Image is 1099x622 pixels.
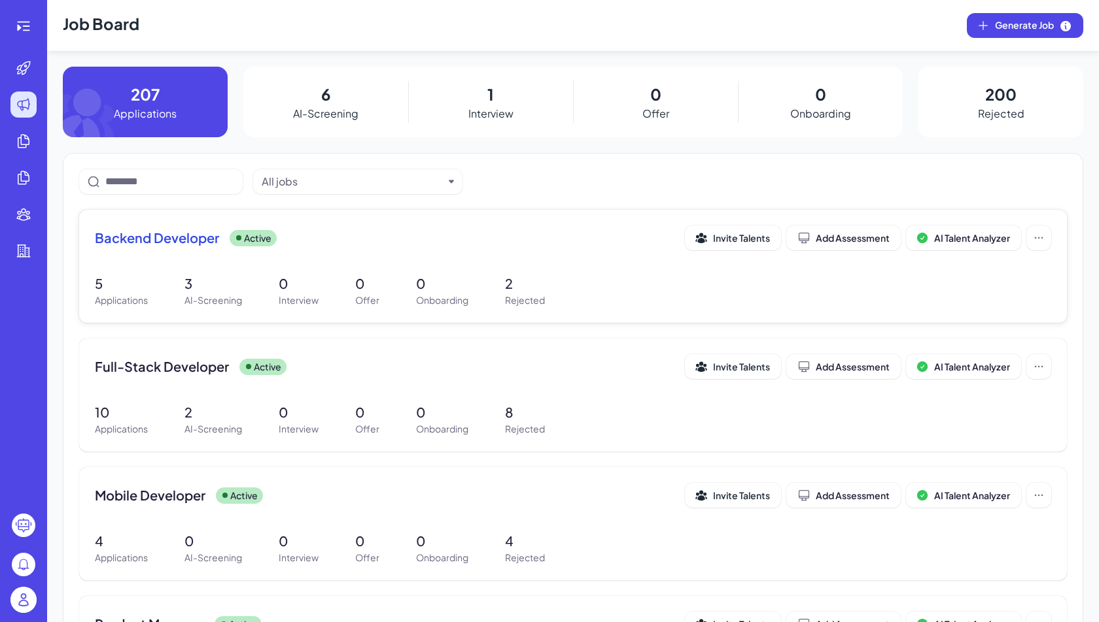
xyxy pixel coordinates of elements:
button: All jobs [262,174,444,189]
p: Offer [355,422,379,436]
span: AI Talent Analyzer [934,489,1010,501]
img: user_logo.png [10,587,37,613]
p: 5 [95,274,148,293]
p: Rejected [505,422,545,436]
p: AI-Screening [293,106,358,122]
p: 0 [355,274,379,293]
p: 3 [184,274,242,293]
p: Onboarding [790,106,851,122]
p: Applications [95,551,148,565]
p: 4 [505,531,545,551]
span: Generate Job [995,18,1072,33]
span: AI Talent Analyzer [934,232,1010,244]
p: 0 [355,531,379,551]
p: 2 [184,402,242,422]
p: 207 [131,82,160,106]
p: 8 [505,402,545,422]
p: 0 [355,402,379,422]
p: Active [244,231,271,245]
p: 0 [815,82,826,106]
button: Invite Talents [685,483,781,508]
button: AI Talent Analyzer [906,483,1021,508]
div: Add Assessment [797,489,890,502]
div: All jobs [262,174,298,189]
p: 0 [416,531,468,551]
button: Add Assessment [786,225,901,250]
span: Invite Talents [713,232,770,244]
p: Applications [95,293,148,307]
span: Invite Talents [713,361,770,372]
p: Interview [279,551,319,565]
p: Applications [114,106,177,122]
p: Interview [279,422,319,436]
p: Onboarding [416,293,468,307]
button: Add Assessment [786,483,901,508]
p: AI-Screening [184,422,242,436]
p: Onboarding [416,551,468,565]
div: Add Assessment [797,231,890,244]
span: Backend Developer [95,229,219,247]
p: AI-Screening [184,293,242,307]
span: Invite Talents [713,489,770,501]
p: Offer [355,293,379,307]
p: Active [230,489,258,502]
p: 10 [95,402,148,422]
p: Onboarding [416,422,468,436]
button: AI Talent Analyzer [906,225,1021,250]
p: 0 [279,402,319,422]
p: 4 [95,531,148,551]
p: 0 [279,274,319,293]
p: 1 [487,82,494,106]
p: Interview [279,293,319,307]
p: 2 [505,274,545,293]
button: Invite Talents [685,225,781,250]
div: Add Assessment [797,360,890,373]
p: 0 [184,531,242,551]
p: 0 [279,531,319,551]
p: AI-Screening [184,551,242,565]
button: Invite Talents [685,354,781,379]
span: Full-Stack Developer [95,357,229,376]
button: AI Talent Analyzer [906,354,1021,379]
p: Interview [468,106,514,122]
p: Rejected [505,293,545,307]
span: AI Talent Analyzer [934,361,1010,372]
p: Rejected [505,551,545,565]
p: Offer [642,106,669,122]
p: 200 [985,82,1017,106]
p: Applications [95,422,148,436]
p: 6 [321,82,330,106]
p: Offer [355,551,379,565]
p: Active [254,360,281,374]
button: Add Assessment [786,354,901,379]
p: Rejected [978,106,1024,122]
span: Mobile Developer [95,486,205,504]
p: 0 [416,274,468,293]
button: Generate Job [967,13,1083,38]
p: 0 [650,82,661,106]
p: 0 [416,402,468,422]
